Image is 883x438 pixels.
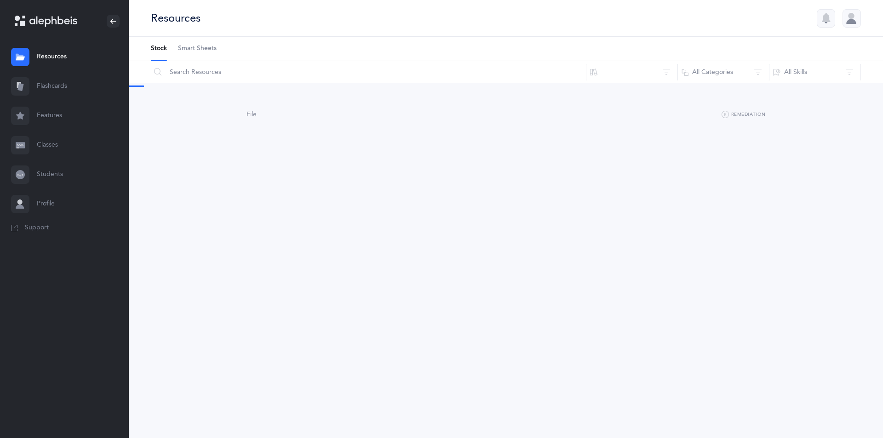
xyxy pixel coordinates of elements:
[178,44,217,53] span: Smart Sheets
[150,61,586,83] input: Search Resources
[769,61,861,83] button: All Skills
[25,223,49,233] span: Support
[677,61,769,83] button: All Categories
[247,111,257,118] span: File
[151,11,201,26] div: Resources
[722,109,765,120] button: Remediation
